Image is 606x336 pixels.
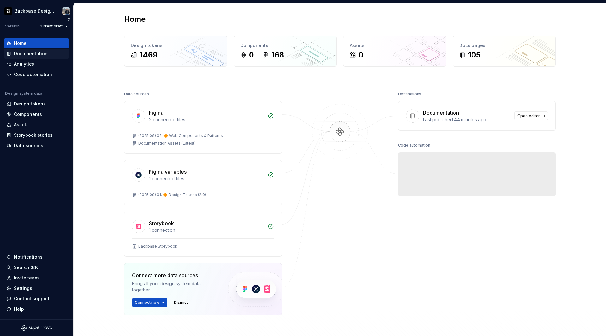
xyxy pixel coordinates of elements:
div: 1 connection [149,227,264,233]
button: Help [4,304,69,314]
button: Contact support [4,294,69,304]
a: Design tokens1469 [124,36,227,67]
div: Settings [14,285,32,291]
div: Code automation [14,71,52,78]
img: Adam Schwarcz [62,7,70,15]
div: Design tokens [14,101,46,107]
a: Design tokens [4,99,69,109]
div: Design system data [5,91,42,96]
a: Invite team [4,273,69,283]
div: Documentation Assets (Latest) [138,141,196,146]
button: Search ⌘K [4,262,69,273]
button: Collapse sidebar [64,15,73,24]
a: Home [4,38,69,48]
div: 105 [468,50,480,60]
div: Home [14,40,27,46]
div: (2025.09) 02. 🔶 Web Components & Patterns [138,133,223,138]
button: Current draft [36,22,71,31]
div: Figma [149,109,163,117]
div: 0 [249,50,254,60]
div: Docs pages [459,42,549,49]
div: Design tokens [131,42,221,49]
a: Settings [4,283,69,293]
div: Figma variables [149,168,187,176]
div: Help [14,306,24,312]
div: Backbase Design System [15,8,55,14]
div: Analytics [14,61,34,67]
div: Bring all your design system data together. [132,280,217,293]
a: Storybook1 connectionBackbase Storybook [124,212,282,257]
a: Open editor [514,111,548,120]
div: 168 [271,50,284,60]
div: Storybook [149,219,174,227]
div: Data sources [14,142,43,149]
button: Notifications [4,252,69,262]
button: Dismiss [171,298,192,307]
h2: Home [124,14,146,24]
div: Code automation [398,141,430,150]
div: Destinations [398,90,421,99]
div: 1469 [140,50,157,60]
div: Connect more data sources [132,272,217,279]
a: Assets0 [343,36,446,67]
div: Notifications [14,254,43,260]
div: Backbase Storybook [138,244,177,249]
div: Assets [14,122,29,128]
a: Assets [4,120,69,130]
a: Data sources [4,141,69,151]
div: 1 connected files [149,176,264,182]
div: Invite team [14,275,39,281]
div: Assets [350,42,440,49]
a: Code automation [4,69,69,80]
a: Docs pages105 [453,36,556,67]
div: Search ⌘K [14,264,38,271]
button: Backbase Design SystemAdam Schwarcz [1,4,72,18]
div: Last published 44 minutes ago [423,117,511,123]
div: Components [14,111,42,117]
a: Figma2 connected files(2025.09) 02. 🔶 Web Components & PatternsDocumentation Assets (Latest) [124,101,282,154]
span: Dismiss [174,300,189,305]
button: Connect new [132,298,167,307]
a: Documentation [4,49,69,59]
span: Current draft [39,24,63,29]
a: Storybook stories [4,130,69,140]
div: Storybook stories [14,132,53,138]
span: Open editor [517,113,540,118]
div: Data sources [124,90,149,99]
a: Analytics [4,59,69,69]
div: Components [240,42,330,49]
div: Documentation [423,109,459,117]
div: 2 connected files [149,117,264,123]
a: Components [4,109,69,119]
div: Contact support [14,296,50,302]
img: ef5c8306-425d-487c-96cf-06dd46f3a532.png [4,7,12,15]
a: Figma variables1 connected files(2025.09) 01. 🔶 Design Tokens (2.0) [124,160,282,205]
div: 0 [359,50,363,60]
a: Components0168 [234,36,337,67]
span: Connect new [135,300,159,305]
div: Documentation [14,51,48,57]
svg: Supernova Logo [21,325,52,331]
div: Version [5,24,20,29]
div: (2025.09) 01. 🔶 Design Tokens (2.0) [138,192,206,197]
